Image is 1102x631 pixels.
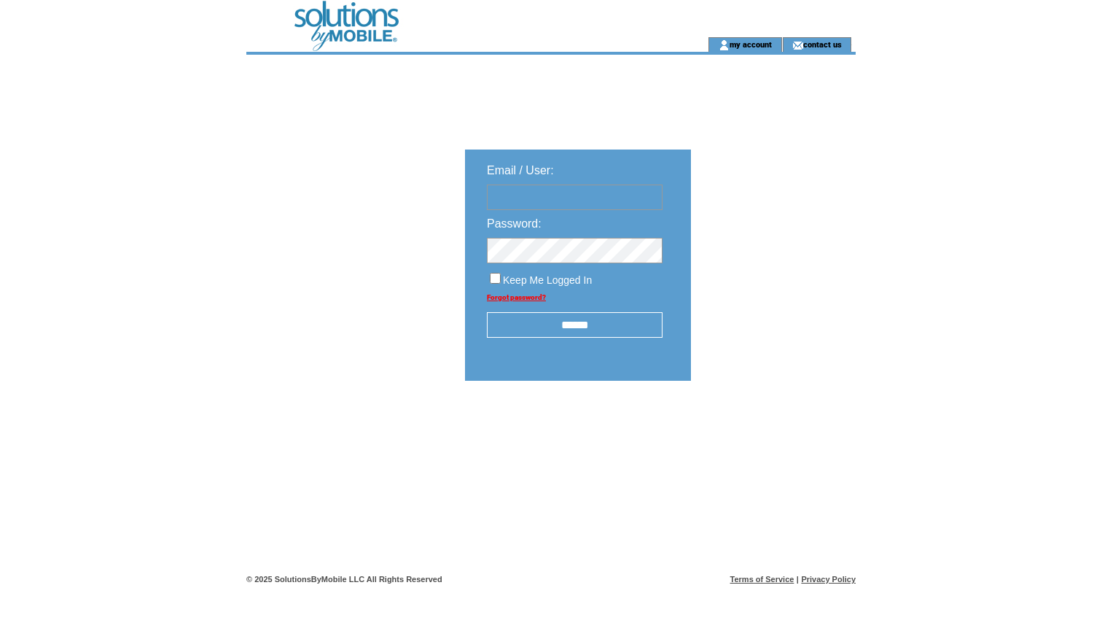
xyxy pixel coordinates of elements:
[733,417,806,435] img: transparent.png;jsessionid=B71C45E85460E3DBA0FFF2D35FCF80E1
[503,274,592,286] span: Keep Me Logged In
[797,575,799,584] span: |
[487,164,554,177] span: Email / User:
[730,39,772,49] a: my account
[792,39,803,51] img: contact_us_icon.gif;jsessionid=B71C45E85460E3DBA0FFF2D35FCF80E1
[803,39,842,49] a: contact us
[487,293,546,301] a: Forgot password?
[730,575,794,584] a: Terms of Service
[719,39,730,51] img: account_icon.gif;jsessionid=B71C45E85460E3DBA0FFF2D35FCF80E1
[801,575,856,584] a: Privacy Policy
[246,575,442,584] span: © 2025 SolutionsByMobile LLC All Rights Reserved
[487,217,542,230] span: Password:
